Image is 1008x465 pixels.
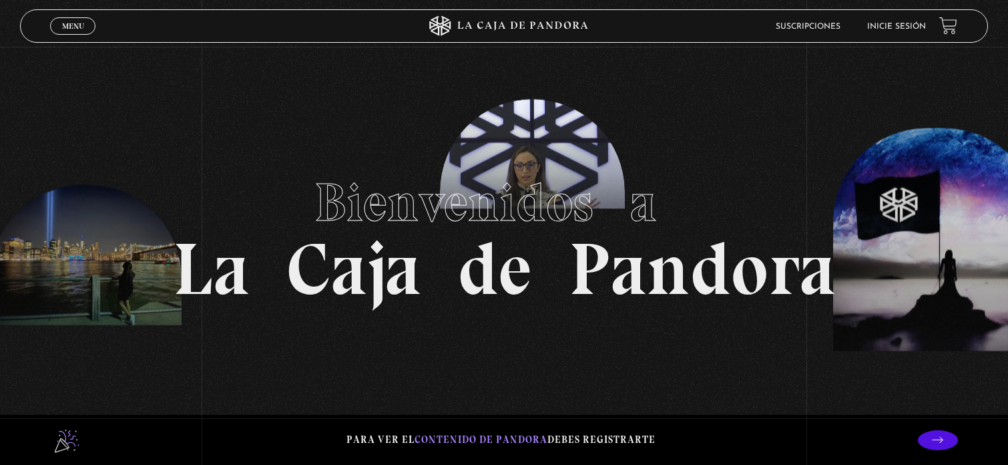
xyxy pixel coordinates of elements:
[346,431,656,449] p: Para ver el debes registrarte
[314,170,694,235] span: Bienvenidos a
[867,23,926,31] a: Inicie sesión
[415,434,547,446] span: contenido de Pandora
[939,17,957,35] a: View your shopping cart
[173,159,836,306] h1: La Caja de Pandora
[62,22,84,30] span: Menu
[57,33,89,43] span: Cerrar
[776,23,840,31] a: Suscripciones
